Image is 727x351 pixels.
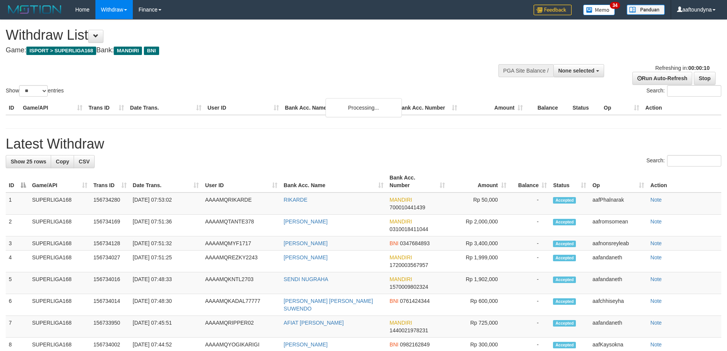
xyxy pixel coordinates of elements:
td: SUPERLIGA168 [29,215,90,236]
span: Copy 0982162849 to clipboard [400,341,430,348]
a: Note [650,320,662,326]
td: AAAAMQRIPPER02 [202,316,280,338]
th: ID [6,101,20,115]
img: Feedback.jpg [534,5,572,15]
td: Rp 2,000,000 [448,215,509,236]
a: CSV [74,155,95,168]
td: 156734016 [90,272,130,294]
span: Copy 0310018411044 to clipboard [390,226,428,232]
span: Copy 1570009802324 to clipboard [390,284,428,290]
td: Rp 725,000 [448,316,509,338]
td: 3 [6,236,29,251]
span: BNI [390,298,398,304]
span: Refreshing in: [655,65,709,71]
td: SUPERLIGA168 [29,316,90,338]
td: 6 [6,294,29,316]
a: Note [650,240,662,246]
td: aafandaneth [589,251,647,272]
td: 156734280 [90,192,130,215]
span: CSV [79,159,90,165]
td: - [509,236,550,251]
th: Bank Acc. Number [395,101,460,115]
td: - [509,316,550,338]
td: aafandaneth [589,316,647,338]
td: 2 [6,215,29,236]
span: 34 [610,2,620,9]
strong: 00:00:10 [688,65,709,71]
span: MANDIRI [390,276,412,282]
button: None selected [553,64,604,77]
th: Amount: activate to sort column ascending [448,171,509,192]
span: Accepted [553,277,576,283]
span: Accepted [553,219,576,225]
input: Search: [667,155,721,167]
img: panduan.png [627,5,665,15]
th: Bank Acc. Number: activate to sort column ascending [387,171,448,192]
th: User ID [205,101,282,115]
select: Showentries [19,85,48,97]
th: Date Trans.: activate to sort column ascending [130,171,202,192]
span: BNI [144,47,159,55]
th: Date Trans. [127,101,205,115]
th: Action [647,171,721,192]
th: Game/API [20,101,85,115]
td: 1 [6,192,29,215]
a: [PERSON_NAME] [284,240,327,246]
td: aafnonsreyleab [589,236,647,251]
h1: Latest Withdraw [6,136,721,152]
td: 156734027 [90,251,130,272]
td: [DATE] 07:51:36 [130,215,202,236]
a: Note [650,197,662,203]
a: RIKARDE [284,197,307,203]
span: BNI [390,341,398,348]
td: Rp 3,400,000 [448,236,509,251]
td: AAAAMQRIKARDE [202,192,280,215]
th: User ID: activate to sort column ascending [202,171,280,192]
td: 7 [6,316,29,338]
td: [DATE] 07:51:25 [130,251,202,272]
td: - [509,272,550,294]
th: Op: activate to sort column ascending [589,171,647,192]
th: Amount [460,101,526,115]
td: - [509,251,550,272]
span: Show 25 rows [11,159,46,165]
td: [DATE] 07:51:32 [130,236,202,251]
th: Bank Acc. Name [282,101,395,115]
a: Note [650,218,662,225]
td: [DATE] 07:53:02 [130,192,202,215]
div: Processing... [326,98,402,117]
td: aafandaneth [589,272,647,294]
td: 156734128 [90,236,130,251]
a: [PERSON_NAME] [284,341,327,348]
a: SENDI NUGRAHA [284,276,328,282]
span: Copy 1720003567957 to clipboard [390,262,428,268]
span: MANDIRI [114,47,142,55]
th: Game/API: activate to sort column ascending [29,171,90,192]
td: [DATE] 07:45:51 [130,316,202,338]
a: [PERSON_NAME] [284,218,327,225]
td: - [509,215,550,236]
td: AAAAMQMYF1717 [202,236,280,251]
td: AAAAMQTANTE378 [202,215,280,236]
td: AAAAMQREZKY2243 [202,251,280,272]
td: aafchhiseyha [589,294,647,316]
td: - [509,294,550,316]
td: Rp 600,000 [448,294,509,316]
span: Accepted [553,241,576,247]
td: [DATE] 07:48:30 [130,294,202,316]
td: aafromsomean [589,215,647,236]
span: Copy 0761424344 to clipboard [400,298,430,304]
td: Rp 1,902,000 [448,272,509,294]
a: [PERSON_NAME] [PERSON_NAME] SUWENDO [284,298,373,312]
td: - [509,192,550,215]
span: Copy 1440021978231 to clipboard [390,327,428,333]
th: Balance [526,101,569,115]
td: 156734014 [90,294,130,316]
input: Search: [667,85,721,97]
td: Rp 1,999,000 [448,251,509,272]
a: Show 25 rows [6,155,51,168]
td: AAAAMQKADAL77777 [202,294,280,316]
label: Search: [646,85,721,97]
span: MANDIRI [390,218,412,225]
div: PGA Site Balance / [498,64,553,77]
